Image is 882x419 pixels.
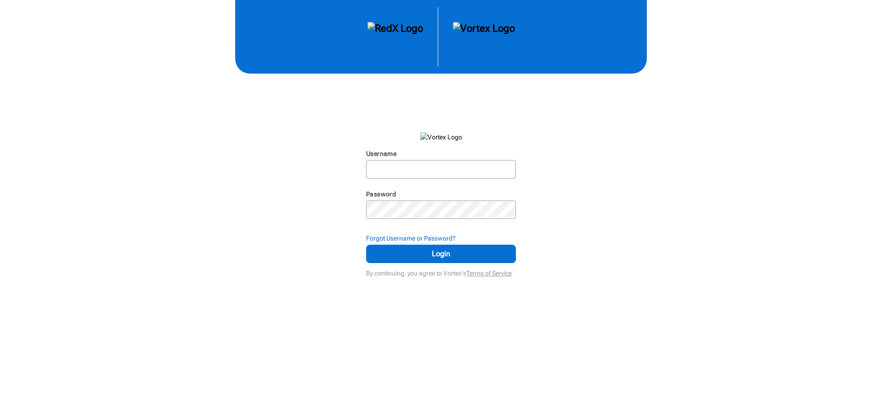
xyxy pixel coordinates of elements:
[366,150,396,157] label: Username
[367,22,423,52] img: RedX Logo
[366,234,516,243] div: Forgot Username or Password?
[453,22,515,52] img: Vortex Logo
[378,248,504,259] span: Login
[366,235,456,242] strong: Forgot Username or Password?
[366,265,516,278] div: By continuing, you agree to Vortex's
[366,245,516,263] button: Login
[420,132,462,142] img: Vortex Logo
[466,270,512,277] a: Terms of Service
[366,190,396,198] label: Password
